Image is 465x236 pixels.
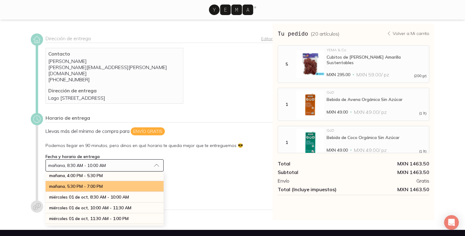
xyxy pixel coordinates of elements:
img: Cubitos de Atún Aleta Amarilla Sustentables [296,50,324,78]
div: Dirección de entrega [46,35,273,43]
img: Bebida de Coco Orgánica Sin Azúcar [296,129,324,156]
span: (200 gr) [414,74,427,78]
div: MXN 1463.50 [354,169,429,175]
p: Dirección de entrega [48,87,181,94]
button: mañana, 8:30 AM - 10:00 AM [46,159,164,172]
img: Bebida de Avena Orgánica Sin Azúcar [296,91,324,118]
span: mañana, 8:30 AM - 10:00 AM [48,163,106,168]
span: mañana, 5:30 PM - 7:00 PM [49,184,103,189]
a: Editar [261,36,273,41]
div: 1 [279,102,294,107]
span: miércoles 01 de oct, 10:00 AM - 11:30 AM [49,205,131,211]
div: Envío [278,178,353,184]
div: Cubitos de [PERSON_NAME] Amarilla Sustentables [327,54,427,65]
div: MXN 1463.50 [354,161,429,167]
span: MXN 295.00 [327,72,350,78]
span: (1 lt) [419,111,427,115]
div: Total [278,161,353,167]
span: ( 20 artículos ) [311,31,340,37]
span: miércoles 01 de oct, 11:30 AM - 1:00 PM [49,216,129,221]
div: Bebida de Avena Orgánica Sin Azúcar [327,97,427,102]
div: Bebida de Coco Orgánica Sin Azúcar [327,135,427,140]
div: GüD [327,91,427,94]
ul: mañana, 8:30 AM - 10:00 AM [46,172,164,226]
span: MXN 49.00 / pz [354,109,387,115]
p: [PERSON_NAME][EMAIL_ADDRESS][PERSON_NAME][DOMAIN_NAME] [48,64,181,76]
p: [PHONE_NUMBER] [48,76,181,83]
span: MXN 59.00 / pz [356,72,389,78]
span: MXN 49.00 [327,109,348,115]
span: MXN 49.00 [327,147,348,153]
div: Gratis [354,178,429,184]
div: Subtotal [278,169,353,175]
span: Sunglass [238,143,243,148]
span: MXN 1463.50 [354,186,429,192]
p: Llevas más del mínimo de compra para [46,127,273,135]
span: Envío gratis [131,127,165,135]
div: Horario de entrega [46,115,273,122]
div: 5 [279,61,294,67]
span: MXN 49.00 / pz [354,147,387,153]
div: 1 [279,140,294,145]
label: Fecha y horario de entrega [46,154,100,159]
span: miércoles 01 de oct, 8:30 AM - 10:00 AM [49,194,129,200]
h3: Tu pedido [278,29,340,37]
div: Open Intercom Messenger [444,215,459,230]
p: Lago [STREET_ADDRESS] [48,95,181,101]
div: Total (Incluye impuestos) [278,186,353,192]
span: (1 lt) [419,149,427,153]
p: Volver a Mi carrito [393,31,429,36]
div: GüD [327,129,427,132]
a: Volver a Mi carrito [387,31,429,36]
p: Podemos llegar en 90 minutos, pero dinos en qué horario te queda mejor que te entreguemos [46,143,273,148]
span: mañana, 4:00 PM - 5:30 PM [49,173,103,178]
p: [PERSON_NAME] [48,58,181,64]
div: YEMA & Co [327,48,427,52]
p: Contacto [48,51,181,57]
